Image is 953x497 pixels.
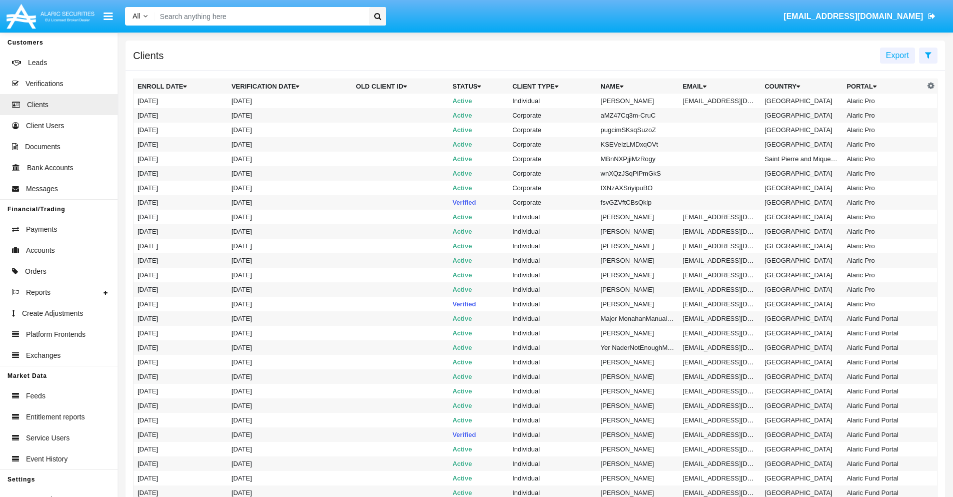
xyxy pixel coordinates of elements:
[508,166,596,181] td: Corporate
[134,442,228,456] td: [DATE]
[760,282,842,297] td: [GEOGRAPHIC_DATA]
[842,413,924,427] td: Alaric Fund Portal
[134,79,228,94] th: Enroll date
[508,369,596,384] td: Individual
[448,268,508,282] td: Active
[597,239,679,253] td: [PERSON_NAME]
[448,369,508,384] td: Active
[679,442,761,456] td: [EMAIL_ADDRESS][DOMAIN_NAME]
[679,456,761,471] td: [EMAIL_ADDRESS][DOMAIN_NAME]
[228,79,352,94] th: Verification date
[134,195,228,210] td: [DATE]
[228,166,352,181] td: [DATE]
[842,181,924,195] td: Alaric Pro
[228,413,352,427] td: [DATE]
[508,471,596,485] td: Individual
[760,210,842,224] td: [GEOGRAPHIC_DATA]
[760,137,842,152] td: [GEOGRAPHIC_DATA]
[448,297,508,311] td: Verified
[760,369,842,384] td: [GEOGRAPHIC_DATA]
[228,326,352,340] td: [DATE]
[597,471,679,485] td: [PERSON_NAME]
[597,253,679,268] td: [PERSON_NAME]
[448,195,508,210] td: Verified
[679,355,761,369] td: [EMAIL_ADDRESS][DOMAIN_NAME]
[760,195,842,210] td: [GEOGRAPHIC_DATA]
[448,413,508,427] td: Active
[508,355,596,369] td: Individual
[448,239,508,253] td: Active
[760,355,842,369] td: [GEOGRAPHIC_DATA]
[842,340,924,355] td: Alaric Fund Portal
[679,413,761,427] td: [EMAIL_ADDRESS][DOMAIN_NAME]
[508,210,596,224] td: Individual
[842,355,924,369] td: Alaric Fund Portal
[597,326,679,340] td: [PERSON_NAME]
[26,245,55,256] span: Accounts
[508,152,596,166] td: Corporate
[597,195,679,210] td: fsvGZVftCBsQklp
[133,52,164,60] h5: Clients
[228,181,352,195] td: [DATE]
[26,412,85,422] span: Entitlement reports
[760,427,842,442] td: [GEOGRAPHIC_DATA]
[679,340,761,355] td: [EMAIL_ADDRESS][DOMAIN_NAME]
[760,152,842,166] td: Saint Pierre and Miquelon
[597,427,679,442] td: [PERSON_NAME]
[5,2,96,31] img: Logo image
[508,311,596,326] td: Individual
[448,152,508,166] td: Active
[842,311,924,326] td: Alaric Fund Portal
[842,456,924,471] td: Alaric Fund Portal
[508,340,596,355] td: Individual
[448,355,508,369] td: Active
[760,442,842,456] td: [GEOGRAPHIC_DATA]
[508,456,596,471] td: Individual
[228,108,352,123] td: [DATE]
[760,311,842,326] td: [GEOGRAPHIC_DATA]
[760,79,842,94] th: Country
[842,152,924,166] td: Alaric Pro
[448,123,508,137] td: Active
[448,282,508,297] td: Active
[26,121,64,131] span: Client Users
[760,108,842,123] td: [GEOGRAPHIC_DATA]
[842,123,924,137] td: Alaric Pro
[228,369,352,384] td: [DATE]
[597,166,679,181] td: wnXQzJSqPiPmGkS
[448,427,508,442] td: Verified
[27,100,49,110] span: Clients
[228,195,352,210] td: [DATE]
[448,326,508,340] td: Active
[597,224,679,239] td: [PERSON_NAME]
[228,239,352,253] td: [DATE]
[842,210,924,224] td: Alaric Pro
[26,433,70,443] span: Service Users
[22,308,83,319] span: Create Adjustments
[228,471,352,485] td: [DATE]
[228,253,352,268] td: [DATE]
[508,442,596,456] td: Individual
[228,123,352,137] td: [DATE]
[134,427,228,442] td: [DATE]
[597,181,679,195] td: fXNzAXSriyipuBO
[508,253,596,268] td: Individual
[842,166,924,181] td: Alaric Pro
[26,184,58,194] span: Messages
[448,108,508,123] td: Active
[842,137,924,152] td: Alaric Pro
[679,94,761,108] td: [EMAIL_ADDRESS][DOMAIN_NAME]
[134,456,228,471] td: [DATE]
[134,297,228,311] td: [DATE]
[134,340,228,355] td: [DATE]
[760,94,842,108] td: [GEOGRAPHIC_DATA]
[228,152,352,166] td: [DATE]
[508,79,596,94] th: Client Type
[448,456,508,471] td: Active
[760,123,842,137] td: [GEOGRAPHIC_DATA]
[26,224,57,235] span: Payments
[597,123,679,137] td: pugcimSKsqSuzoZ
[228,282,352,297] td: [DATE]
[597,152,679,166] td: MBnNXPjjiMzRogy
[228,268,352,282] td: [DATE]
